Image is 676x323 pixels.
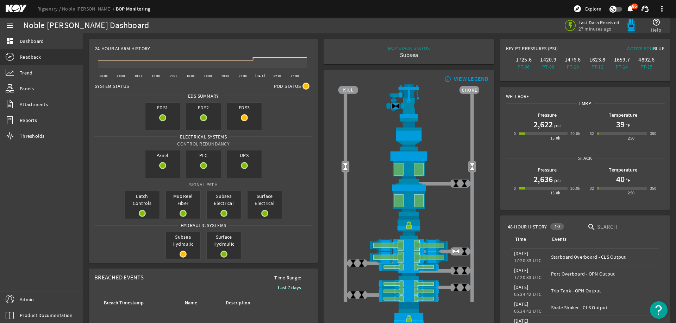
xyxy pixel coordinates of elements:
span: UPS [227,150,262,160]
img: PipeRamOpen.png [338,295,479,302]
h1: 40 [616,174,625,185]
legacy-datetime-component: 05:34:42 UTC [514,291,542,297]
img: PipeRamOpen.png [338,280,479,288]
mat-icon: info_outline [443,76,451,82]
span: Explore [585,5,601,12]
span: Reports [20,117,37,124]
img: RiserAdapter.png [338,84,479,118]
span: EDS1 [145,103,180,112]
span: psi [553,122,561,129]
div: BOP STACK STATUS [388,45,430,52]
img: ValveClose.png [349,291,357,299]
span: Last Data Received [578,19,620,26]
div: 350 [650,185,657,192]
div: Breach Timestamp [103,299,175,307]
span: EDS2 [186,103,221,112]
img: ValveClose.png [357,259,366,267]
div: PT-10 [562,63,584,70]
button: 86 [626,5,634,13]
div: 1725.6 [513,56,535,63]
span: LMRP [577,100,594,107]
div: 250 [628,189,634,196]
div: Events [552,235,567,243]
span: Subsea Electrical [207,191,241,208]
span: Panel [145,150,180,160]
legacy-datetime-component: [DATE] [514,301,528,307]
span: Dashboard [20,38,44,45]
span: Surface Hydraulic [207,232,241,249]
button: Open Resource Center [650,301,668,319]
div: 32 [590,185,594,192]
div: Key PT Pressures (PSI) [506,45,585,55]
div: 1623.8 [587,56,608,63]
h1: 2,636 [533,174,553,185]
i: search [587,223,596,231]
a: BOP Monitoring [116,6,151,12]
text: 14:00 [169,74,177,78]
div: PT-08 [537,63,559,70]
button: Explore [570,3,604,14]
span: Hydraulic Systems [178,222,229,229]
div: 350 [650,130,657,137]
text: 08:00 [117,74,125,78]
img: Valve2Open.png [468,163,476,171]
h1: 2,622 [533,119,553,130]
img: ShearRamOpen.png [338,251,479,263]
input: Search [597,223,661,231]
span: Signal Path [189,181,218,188]
span: °F [625,122,631,129]
text: 20:00 [221,74,230,78]
mat-icon: notifications [626,5,634,13]
legacy-datetime-component: 05:34:42 UTC [514,308,542,314]
h1: 39 [616,119,625,130]
text: 18:00 [204,74,212,78]
text: 16:00 [187,74,195,78]
span: Subsea Hydraulic [166,232,200,249]
text: 10:00 [134,74,143,78]
img: PipeRamOpen.png [338,263,479,271]
a: Rigsentry [37,6,62,12]
mat-icon: support_agent [641,5,649,13]
span: Attachments [20,101,48,108]
img: BopBodyShearBottom.png [338,271,479,280]
legacy-datetime-component: [DATE] [514,284,528,290]
div: 10 [550,223,564,230]
text: 12:00 [152,74,160,78]
img: ValveClose.png [460,283,469,292]
div: 250 [628,135,634,142]
img: ValveClose.png [460,179,469,188]
text: [DATE] [255,74,265,78]
img: PipeRamOpen.png [338,288,479,295]
img: ValveClose.png [452,266,460,275]
div: Name [185,299,197,307]
span: Pod Status [274,83,301,90]
span: Latch Controls [125,191,159,208]
div: 0 [514,185,516,192]
div: 15.0k [550,135,561,142]
span: Readback [20,53,41,60]
div: PT-12 [587,63,608,70]
legacy-datetime-component: [DATE] [514,267,528,273]
div: 20.0k [570,185,581,192]
img: ValveClose.png [452,179,460,188]
span: 24-Hour Alarm History [95,45,150,52]
text: 04:00 [291,74,299,78]
legacy-datetime-component: 17:20:33 UTC [514,257,542,264]
b: Pressure [538,167,557,173]
img: ValveClose.png [460,266,469,275]
span: System Status [95,83,129,90]
div: Port Overboard - OPN Output [551,270,656,277]
div: 20.0k [570,130,581,137]
img: ShearRamOpen.png [338,239,479,251]
img: FlexJoint.png [338,118,479,150]
div: Time [514,235,543,243]
img: UpperAnnularOpen.png [338,150,479,183]
span: Admin [20,296,34,303]
span: Panels [20,85,34,92]
span: Surface Electrical [248,191,282,208]
div: 32 [590,130,594,137]
span: Blue [653,45,664,52]
mat-icon: menu [6,21,14,30]
span: EDS3 [227,103,262,112]
div: 0 [514,130,516,137]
